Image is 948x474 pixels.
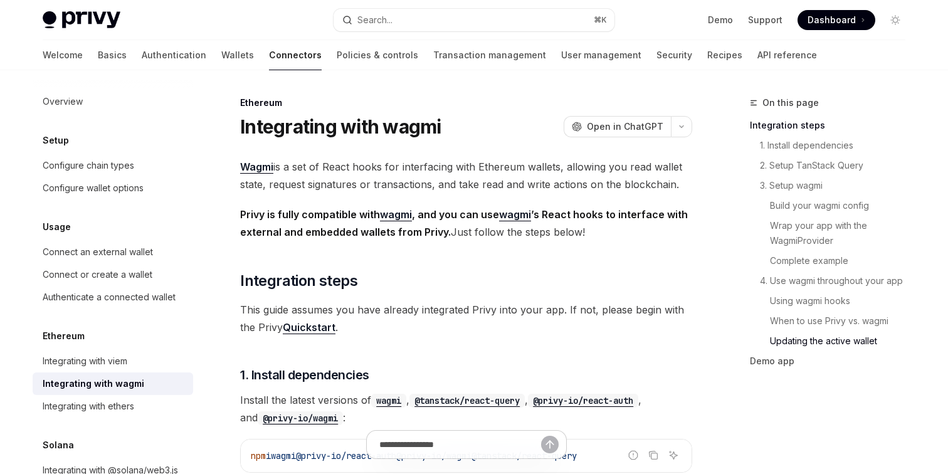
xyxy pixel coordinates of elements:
a: When to use Privy vs. wagmi [750,311,915,331]
a: @privy-io/react-auth [528,394,638,406]
a: Basics [98,40,127,70]
a: User management [561,40,641,70]
a: Demo app [750,351,915,371]
div: Authenticate a connected wallet [43,290,176,305]
div: Connect or create a wallet [43,267,152,282]
button: Open search [334,9,614,31]
span: Dashboard [808,14,856,26]
a: Support [748,14,782,26]
a: wagmi [371,394,406,406]
a: Configure chain types [33,154,193,177]
code: @privy-io/wagmi [258,411,343,425]
a: Integrating with ethers [33,395,193,418]
span: 1. Install dependencies [240,366,369,384]
a: Demo [708,14,733,26]
div: Search... [357,13,392,28]
a: wagmi [380,208,412,221]
button: Open in ChatGPT [564,116,671,137]
h5: Usage [43,219,71,234]
code: @privy-io/react-auth [528,394,638,408]
a: Wagmi [240,161,273,174]
div: Integrating with wagmi [43,376,144,391]
div: Integrating with ethers [43,399,134,414]
div: Connect an external wallet [43,245,153,260]
code: @tanstack/react-query [409,394,525,408]
a: Recipes [707,40,742,70]
input: Ask a question... [379,431,541,458]
h1: Integrating with wagmi [240,115,441,138]
div: Configure wallet options [43,181,144,196]
span: Integration steps [240,271,357,291]
span: Just follow the steps below! [240,206,692,241]
a: Integrating with wagmi [33,372,193,395]
h5: Setup [43,133,69,148]
div: Overview [43,94,83,109]
a: Integrating with viem [33,350,193,372]
a: Integration steps [750,115,915,135]
button: Toggle dark mode [885,10,905,30]
div: Configure chain types [43,158,134,173]
a: wagmi [499,208,531,221]
a: Build your wagmi config [750,196,915,216]
span: On this page [762,95,819,110]
div: Ethereum [240,97,692,109]
img: light logo [43,11,120,29]
span: This guide assumes you have already integrated Privy into your app. If not, please begin with the... [240,301,692,336]
a: Connectors [269,40,322,70]
a: 2. Setup TanStack Query [750,155,915,176]
h5: Ethereum [43,329,85,344]
a: Overview [33,90,193,113]
a: Authenticate a connected wallet [33,286,193,308]
code: wagmi [371,394,406,408]
a: @tanstack/react-query [409,394,525,406]
a: Transaction management [433,40,546,70]
a: Connect or create a wallet [33,263,193,286]
a: 1. Install dependencies [750,135,915,155]
span: is a set of React hooks for interfacing with Ethereum wallets, allowing you read wallet state, re... [240,158,692,193]
a: Policies & controls [337,40,418,70]
a: Using wagmi hooks [750,291,915,311]
a: Security [656,40,692,70]
strong: Privy is fully compatible with , and you can use ’s React hooks to interface with external and em... [240,208,688,238]
a: Authentication [142,40,206,70]
a: Updating the active wallet [750,331,915,351]
a: API reference [757,40,817,70]
a: Quickstart [283,321,335,334]
a: Configure wallet options [33,177,193,199]
a: 3. Setup wagmi [750,176,915,196]
span: Open in ChatGPT [587,120,663,133]
a: Dashboard [798,10,875,30]
a: 4. Use wagmi throughout your app [750,271,915,291]
div: Integrating with viem [43,354,127,369]
span: ⌘ K [594,15,607,25]
button: Send message [541,436,559,453]
a: Complete example [750,251,915,271]
a: Connect an external wallet [33,241,193,263]
a: Wallets [221,40,254,70]
a: @privy-io/wagmi [258,411,343,424]
span: Install the latest versions of , , , and : [240,391,692,426]
h5: Solana [43,438,74,453]
a: Welcome [43,40,83,70]
a: Wrap your app with the WagmiProvider [750,216,915,251]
